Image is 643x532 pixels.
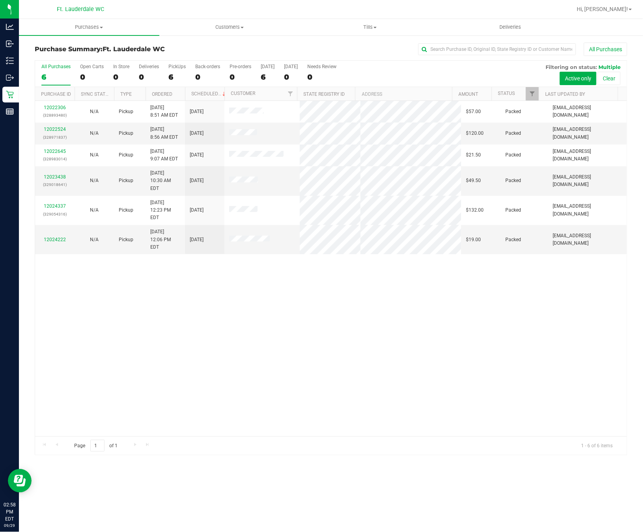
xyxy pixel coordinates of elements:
span: [EMAIL_ADDRESS][DOMAIN_NAME] [553,104,622,119]
inline-svg: Outbound [6,74,14,82]
inline-svg: Analytics [6,23,14,31]
span: Packed [505,177,521,184]
span: $120.00 [466,130,484,137]
span: Pickup [119,108,133,115]
a: Type [120,91,132,97]
span: $49.50 [466,177,481,184]
div: Deliveries [139,64,159,69]
p: 02:58 PM EDT [4,501,15,523]
p: 09/29 [4,523,15,528]
span: Tills [300,24,440,31]
p: (329018641) [40,181,70,188]
div: 0 [80,73,104,82]
button: N/A [90,236,99,244]
span: [EMAIL_ADDRESS][DOMAIN_NAME] [553,173,622,188]
span: $132.00 [466,206,484,214]
span: [DATE] 9:07 AM EDT [150,148,178,163]
span: [DATE] [190,236,204,244]
span: Ft. Lauderdale WC [103,45,165,53]
span: Multiple [598,64,621,70]
span: $19.00 [466,236,481,244]
a: Amount [458,91,478,97]
span: $57.00 [466,108,481,115]
span: Filtering on status: [546,64,597,70]
div: [DATE] [284,64,298,69]
span: [EMAIL_ADDRESS][DOMAIN_NAME] [553,203,622,218]
div: 0 [230,73,251,82]
a: Tills [300,19,440,35]
a: Status [498,91,515,96]
div: PickUps [168,64,186,69]
h3: Purchase Summary: [35,46,232,53]
p: (328971837) [40,134,70,141]
span: Packed [505,108,521,115]
span: Pickup [119,206,133,214]
div: All Purchases [41,64,71,69]
a: Last Updated By [545,91,585,97]
button: N/A [90,130,99,137]
a: 12022524 [44,126,66,132]
button: N/A [90,151,99,159]
span: Not Applicable [90,152,99,158]
th: Address [355,87,452,101]
span: [EMAIL_ADDRESS][DOMAIN_NAME] [553,126,622,141]
p: (328893480) [40,112,70,119]
span: [DATE] 8:56 AM EDT [150,126,178,141]
span: Not Applicable [90,109,99,114]
a: Purchase ID [41,91,71,97]
div: 6 [168,73,186,82]
p: (329054316) [40,210,70,218]
span: [DATE] 12:06 PM EDT [150,228,180,251]
a: 12023438 [44,174,66,180]
span: $21.50 [466,151,481,159]
p: (328983014) [40,155,70,163]
a: 12024222 [44,237,66,242]
span: Deliveries [489,24,532,31]
span: [DATE] 8:51 AM EDT [150,104,178,119]
button: N/A [90,108,99,115]
inline-svg: Inbound [6,40,14,48]
button: All Purchases [584,43,627,56]
a: 12024337 [44,203,66,209]
div: 6 [261,73,275,82]
span: Pickup [119,177,133,184]
div: 6 [41,73,71,82]
span: [EMAIL_ADDRESS][DOMAIN_NAME] [553,148,622,163]
span: Page of 1 [67,440,124,452]
a: 12022645 [44,149,66,154]
span: [DATE] 10:30 AM EDT [150,169,180,192]
span: Not Applicable [90,207,99,213]
span: Pickup [119,151,133,159]
a: Filter [526,87,539,100]
div: 0 [307,73,336,82]
input: Search Purchase ID, Original ID, State Registry ID or Customer Name... [418,43,576,55]
a: Customers [159,19,300,35]
span: [DATE] [190,206,204,214]
a: Ordered [152,91,172,97]
a: Scheduled [191,91,227,97]
button: N/A [90,177,99,184]
div: 0 [113,73,129,82]
span: Packed [505,236,521,244]
inline-svg: Retail [6,91,14,99]
iframe: Resource center [8,469,32,493]
span: 1 - 6 of 6 items [575,440,619,452]
span: Purchases [19,24,159,31]
a: Deliveries [440,19,581,35]
span: Not Applicable [90,178,99,183]
button: N/A [90,206,99,214]
span: Pickup [119,130,133,137]
a: Sync Status [81,91,111,97]
div: Pre-orders [230,64,251,69]
a: State Registry ID [304,91,345,97]
span: [DATE] 12:23 PM EDT [150,199,180,222]
div: Open Carts [80,64,104,69]
div: 0 [284,73,298,82]
span: Packed [505,151,521,159]
span: Ft. Lauderdale WC [57,6,104,13]
a: Purchases [19,19,159,35]
div: 0 [139,73,159,82]
span: Not Applicable [90,130,99,136]
span: Hi, [PERSON_NAME]! [577,6,628,12]
button: Active only [560,72,596,85]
